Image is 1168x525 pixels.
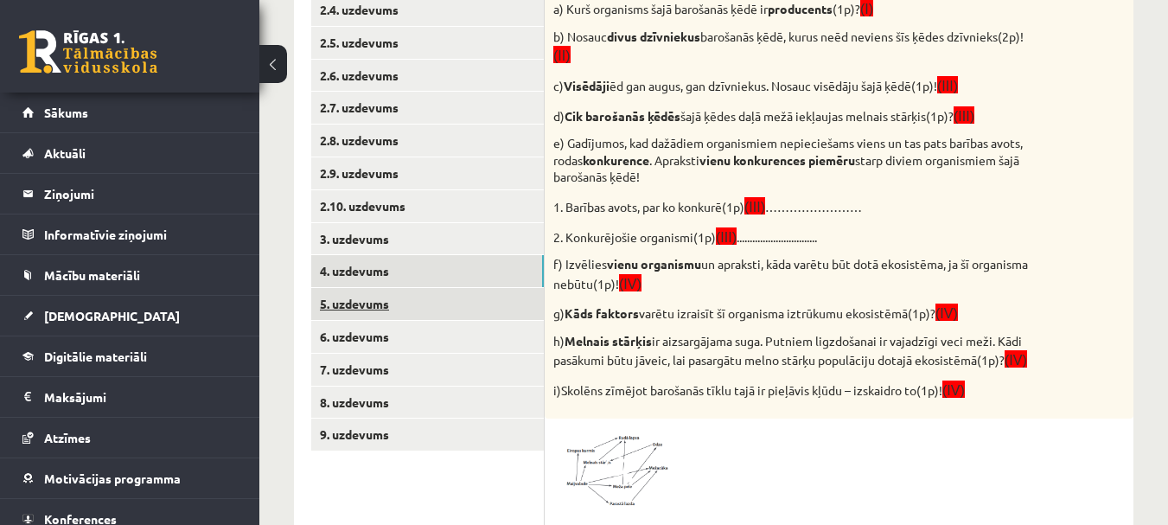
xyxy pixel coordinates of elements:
a: 2.8. uzdevums [311,125,544,157]
a: 5. uzdevums [311,288,544,320]
legend: Ziņojumi [44,174,238,214]
p: h) ir aizsargājama suga. Putniem ligzdošanai ir vajadzīgi veci meži. Kādi pasākumi būtu jāveic, l... [553,333,1038,369]
span: Aktuāli [44,145,86,161]
span: (II) [553,48,571,63]
a: 8. uzdevums [311,387,544,419]
p: b) Nosauc barošanās ķēdē, kurus neēd neviens šīs ķēdes dzīvnieks(2p)! [553,29,1038,65]
a: 6. uzdevums [311,321,544,353]
a: 7. uzdevums [311,354,544,386]
a: Ziņojumi [22,174,238,214]
span: Atzīmes [44,430,91,445]
p: 2. Konkurējošie organismi(1p) ............................... [553,227,1038,246]
a: [DEMOGRAPHIC_DATA] [22,296,238,336]
span: (IV) [619,277,641,291]
span: (III) [716,230,737,245]
p: d) šajā ķēdes daļā mežā iekļaujas melnais stārķis(1p)? [553,106,1038,125]
span: Motivācijas programma [44,471,181,486]
strong: divus dzīvniekus [607,29,700,44]
span: [DEMOGRAPHIC_DATA] [44,308,180,323]
a: Sākums [22,93,238,132]
a: Atzīmes [22,418,238,458]
p: i)Skolēns zīmējot barošanās tīklu tajā ir pieļāvis kļūdu – izskaidro to(1p)! [553,380,1038,400]
span: (III) [937,79,958,93]
a: 3. uzdevums [311,223,544,255]
a: Mācību materiāli [22,255,238,295]
span: (IV) [1005,353,1027,368]
span: (I) [860,2,873,16]
a: 2.9. uzdevums [311,157,544,189]
a: 9. uzdevums [311,419,544,451]
p: e) Gadījumos, kad dažādiem organismiem nepieciešams viens un tas pats barības avots, rodas . Apra... [553,135,1038,186]
a: Rīgas 1. Tālmācības vidusskola [19,30,157,74]
a: 2.6. uzdevums [311,60,544,92]
a: Aktuāli [22,133,238,173]
span: Digitālie materiāli [44,349,147,364]
strong: konkurence [583,152,649,168]
span: (III) [954,109,974,124]
strong: Cik barošanās ķēdēs [565,108,680,124]
strong: vienu organismu [607,256,701,272]
span: (III) [744,200,765,214]
span: (IV) [935,306,958,321]
span: Mācību materiāli [44,267,140,283]
a: Maksājumi [22,377,238,417]
p: 1. Barības avots, par ko konkurē(1p) …………………… [553,196,1038,216]
strong: Kāds faktors [565,305,639,321]
p: g) varētu izraisīt šī organisma iztrūkumu ekosistēmā(1p)? [553,303,1038,323]
a: Digitālie materiāli [22,336,238,376]
img: 1.png [553,427,683,510]
strong: Melnais stārķis [565,333,652,349]
span: (IV) [942,383,965,398]
a: 2.5. uzdevums [311,27,544,59]
strong: producents [768,1,833,16]
span: Sākums [44,105,88,120]
a: 2.7. uzdevums [311,92,544,124]
a: Informatīvie ziņojumi [22,214,238,254]
p: c) ēd gan augus, gan dzīvniekus. Nosauc visēdāju šajā ķēdē(1p)! [553,75,1038,95]
a: 2.10. uzdevums [311,190,544,222]
body: Bagātinātā teksta redaktors, wiswyg-editor-user-answer-47024920396140 [17,17,552,286]
a: 4. uzdevums [311,255,544,287]
p: f) Izvēlies un apraksti, kāda varētu būt dotā ekosistēma, ja šī organisma nebūtu(1p)! [553,256,1038,292]
strong: vienu konkurences piemēru [699,152,855,168]
legend: Maksājumi [44,377,238,417]
strong: Visēdāji [564,78,610,93]
a: Motivācijas programma [22,458,238,498]
legend: Informatīvie ziņojumi [44,214,238,254]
